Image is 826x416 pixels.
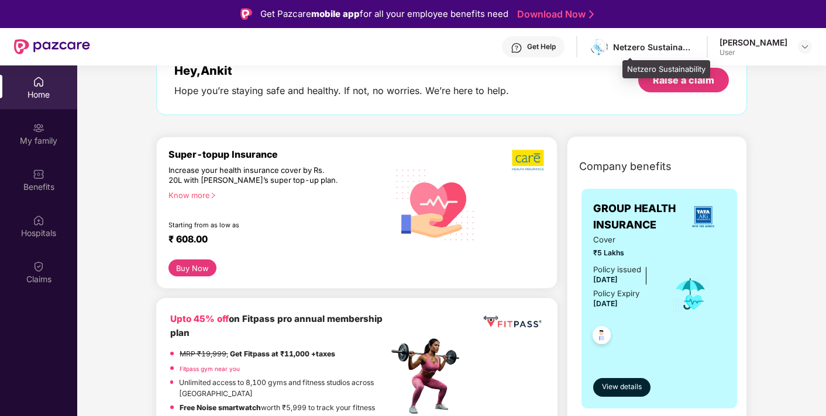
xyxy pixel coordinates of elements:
strong: Free Noise smartwatch [180,403,261,412]
div: Get Help [527,42,556,51]
img: Logo [240,8,252,20]
img: insurerLogo [687,201,719,233]
span: Cover [593,234,655,246]
img: svg+xml;base64,PHN2ZyBpZD0iSGVscC0zMngzMiIgeG1sbnM9Imh0dHA6Ly93d3cudzMub3JnLzIwMDAvc3ZnIiB3aWR0aD... [511,42,522,54]
button: Buy Now [168,259,216,276]
img: download%20(3).png [591,39,608,56]
del: MRP ₹19,999, [180,349,228,358]
div: Super-topup Insurance [168,149,388,160]
span: right [210,192,216,199]
div: Get Pazcare for all your employee benefits need [260,7,508,21]
img: Stroke [589,8,594,20]
div: Know more [168,190,381,199]
div: Netzero Sustainability [613,41,695,53]
img: icon [672,275,710,313]
div: ₹ 608.00 [168,234,377,248]
strong: Get Fitpass at ₹11,000 +taxes [230,349,335,358]
span: ₹5 Lakhs [593,247,655,258]
img: svg+xml;base64,PHN2ZyBpZD0iQ2xhaW0iIHhtbG5zPSJodHRwOi8vd3d3LnczLm9yZy8yMDAwL3N2ZyIgd2lkdGg9IjIwIi... [33,261,44,272]
img: fppp.png [481,312,543,331]
img: New Pazcare Logo [14,39,90,54]
div: Starting from as low as [168,221,339,229]
b: Upto 45% off [170,313,229,324]
div: Hey, Ankit [174,64,509,78]
strong: mobile app [311,8,360,19]
button: View details [593,378,651,397]
span: [DATE] [593,275,618,284]
span: GROUP HEALTH INSURANCE [593,200,682,234]
img: svg+xml;base64,PHN2ZyBpZD0iSG9tZSIgeG1sbnM9Imh0dHA6Ly93d3cudzMub3JnLzIwMDAvc3ZnIiB3aWR0aD0iMjAiIG... [33,76,44,88]
img: svg+xml;base64,PHN2ZyBpZD0iQmVuZWZpdHMiIHhtbG5zPSJodHRwOi8vd3d3LnczLm9yZy8yMDAwL3N2ZyIgd2lkdGg9Ij... [33,168,44,180]
b: on Fitpass pro annual membership plan [170,313,383,338]
span: Company benefits [579,158,672,175]
img: svg+xml;base64,PHN2ZyB4bWxucz0iaHR0cDovL3d3dy53My5vcmcvMjAwMC9zdmciIHdpZHRoPSI0OC45NDMiIGhlaWdodD... [587,323,616,351]
span: [DATE] [593,299,618,308]
img: svg+xml;base64,PHN2ZyBpZD0iSG9zcGl0YWxzIiB4bWxucz0iaHR0cDovL3d3dy53My5vcmcvMjAwMC9zdmciIHdpZHRoPS... [33,214,44,226]
div: [PERSON_NAME] [720,37,787,48]
div: Policy issued [593,264,641,276]
a: Fitpass gym near you [180,365,240,372]
div: User [720,48,787,57]
img: svg+xml;base64,PHN2ZyBpZD0iRHJvcGRvd24tMzJ4MzIiIHhtbG5zPSJodHRwOi8vd3d3LnczLm9yZy8yMDAwL3N2ZyIgd2... [800,42,810,51]
a: Download Now [517,8,590,20]
span: View details [602,382,642,393]
div: Hope you’re staying safe and healthy. If not, no worries. We’re here to help. [174,85,509,97]
img: svg+xml;base64,PHN2ZyB3aWR0aD0iMjAiIGhlaWdodD0iMjAiIHZpZXdCb3g9IjAgMCAyMCAyMCIgZmlsbD0ibm9uZSIgeG... [33,122,44,134]
img: svg+xml;base64,PHN2ZyB4bWxucz0iaHR0cDovL3d3dy53My5vcmcvMjAwMC9zdmciIHhtbG5zOnhsaW5rPSJodHRwOi8vd3... [388,157,483,252]
img: b5dec4f62d2307b9de63beb79f102df3.png [512,149,545,171]
div: Raise a claim [653,74,714,86]
div: Netzero Sustainability [622,60,710,79]
div: Increase your health insurance cover by Rs. 20L with [PERSON_NAME]’s super top-up plan. [168,165,338,185]
p: Unlimited access to 8,100 gyms and fitness studios across [GEOGRAPHIC_DATA] [179,377,388,399]
div: Policy Expiry [593,287,639,300]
